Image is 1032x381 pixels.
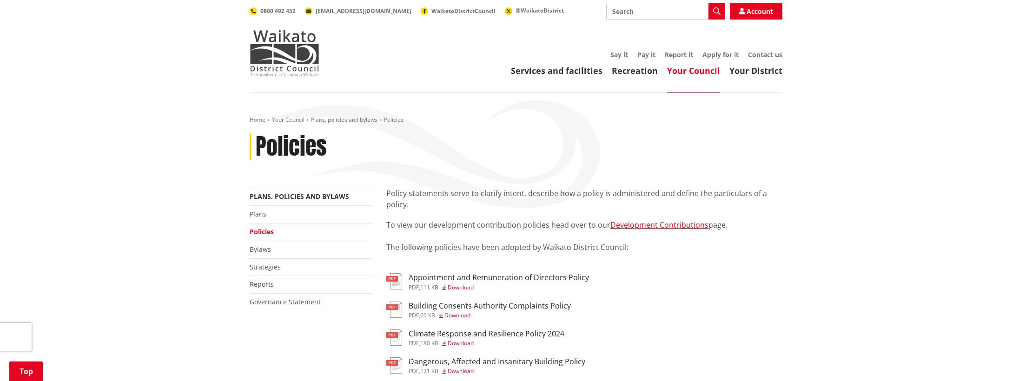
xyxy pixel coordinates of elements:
[250,116,265,124] a: Home
[250,245,271,254] a: Bylaws
[386,302,402,318] img: document-pdf.svg
[386,302,571,318] a: Building Consents Authority Complaints Policy pdf,60 KB Download
[386,219,782,264] p: To view our development contribution policies head over to our page. The following policies have ...
[610,220,708,230] a: Development Contributions
[420,283,438,291] span: 111 KB
[386,357,585,374] a: Dangerous, Affected and Insanitary Building Policy pdf,121 KB Download
[989,342,1023,375] iframe: Messenger Launcher
[9,361,43,381] a: Top
[386,188,782,210] p: Policy statements serve to clarify intent, describe how a policy is administered and define the p...
[250,227,274,236] a: Policies
[386,273,589,290] a: Appointment and Remuneration of Directors Policy pdf,111 KB Download
[250,30,319,76] img: Waikato District Council - Te Kaunihera aa Takiwaa o Waikato
[448,283,474,291] span: Download
[386,329,402,346] img: document-pdf.svg
[409,368,585,374] div: ,
[448,367,474,375] span: Download
[409,313,571,318] div: ,
[409,283,419,291] span: pdf
[420,339,438,347] span: 180 KB
[409,339,419,347] span: pdf
[667,65,720,76] a: Your Council
[250,210,266,218] a: Plans
[409,341,564,346] div: ,
[702,50,739,59] a: Apply for it
[305,7,411,15] a: [EMAIL_ADDRESS][DOMAIN_NAME]
[610,50,628,59] a: Say it
[409,311,419,319] span: pdf
[444,311,470,319] span: Download
[316,7,411,15] span: [EMAIL_ADDRESS][DOMAIN_NAME]
[511,65,602,76] a: Services and facilities
[420,367,438,375] span: 121 KB
[386,329,564,346] a: Climate Response and Resilience Policy 2024 pdf,180 KB Download
[386,357,402,374] img: document-pdf.svg
[730,3,782,20] a: Account
[256,133,327,160] h1: Policies
[409,329,564,338] h3: Climate Response and Resilience Policy 2024
[409,302,571,310] h3: Building Consents Authority Complaints Policy
[409,285,589,290] div: ,
[409,273,589,282] h3: Appointment and Remuneration of Directors Policy
[250,280,274,289] a: Reports
[420,311,435,319] span: 60 KB
[272,116,304,124] a: Your Council
[250,263,281,271] a: Strategies
[729,65,782,76] a: Your District
[637,50,655,59] a: Pay it
[665,50,693,59] a: Report it
[409,367,419,375] span: pdf
[409,357,585,366] h3: Dangerous, Affected and Insanitary Building Policy
[250,7,296,15] a: 0800 492 452
[386,273,402,289] img: document-pdf.svg
[606,3,725,20] input: Search input
[250,192,349,201] a: Plans, policies and bylaws
[505,7,564,14] a: @WaikatoDistrict
[421,7,496,15] a: WaikatoDistrictCouncil
[612,65,658,76] a: Recreation
[250,116,782,124] nav: breadcrumb
[250,297,321,306] a: Governance Statement
[431,7,496,15] span: WaikatoDistrictCouncil
[384,116,404,124] span: Policies
[748,50,782,59] a: Contact us
[516,7,564,14] span: @WaikatoDistrict
[448,339,474,347] span: Download
[311,116,377,124] a: Plans, policies and bylaws
[260,7,296,15] span: 0800 492 452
